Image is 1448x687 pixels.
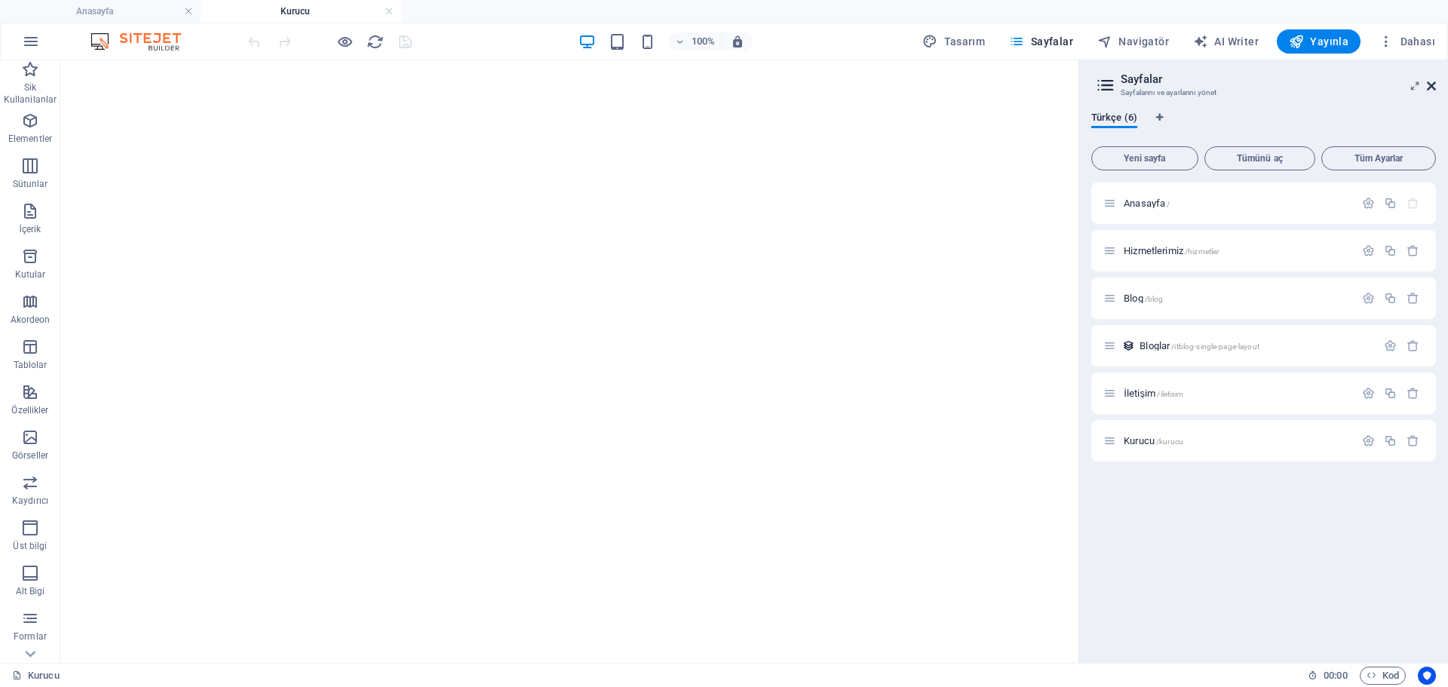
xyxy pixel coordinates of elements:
button: reload [366,32,384,51]
span: Yeni sayfa [1098,154,1192,163]
span: Navigatör [1097,34,1169,49]
div: Çoğalt [1384,434,1397,447]
button: Tasarım [916,29,991,54]
div: Blog/blog [1119,293,1354,303]
span: Sayfayı açmak için tıkla [1124,388,1184,399]
span: Sayfayı açmak için tıkla [1124,198,1170,209]
span: 00 00 [1324,667,1347,685]
span: Sayfayı açmak için tıkla [1140,340,1259,351]
div: Bu düzen, bu koleksiyonun tüm ögeleri (örn: bir blog paylaşımı) için şablon olarak kullanılır. Bi... [1122,339,1135,352]
span: AI Writer [1193,34,1259,49]
span: Kod [1367,667,1399,685]
span: Kurucu [1124,435,1183,446]
button: Sayfalar [1003,29,1079,54]
button: Tüm Ayarlar [1321,146,1436,170]
span: /iletisim [1157,390,1183,398]
button: 100% [669,32,722,51]
i: Yeniden boyutlandırmada yakınlaştırma düzeyini seçilen cihaza uyacak şekilde otomatik olarak ayarla. [731,35,744,48]
button: Usercentrics [1418,667,1436,685]
span: /hizmetler [1185,247,1219,256]
button: Ön izleme modundan çıkıp düzenlemeye devam etmek için buraya tıklayın [336,32,354,51]
button: Tümünü aç [1204,146,1316,170]
p: Sütunlar [13,178,48,190]
div: Tasarım (Ctrl+Alt+Y) [916,29,991,54]
div: Kurucu/kurucu [1119,436,1354,446]
span: Sayfayı açmak için tıkla [1124,245,1219,256]
div: Hizmetlerimiz/hizmetler [1119,246,1354,256]
button: Yayınla [1277,29,1361,54]
div: Sil [1407,434,1419,447]
div: Ayarlar [1362,292,1375,305]
span: Sayfalar [1009,34,1073,49]
div: Çoğalt [1384,387,1397,400]
span: Sayfayı açmak için tıkla [1124,293,1163,304]
p: Akordeon [11,314,51,326]
h4: Kurucu [201,3,401,20]
div: Ayarlar [1362,197,1375,210]
div: Sil [1407,244,1419,257]
i: Sayfayı yeniden yükleyin [367,33,384,51]
span: Tümünü aç [1211,154,1309,163]
button: Kod [1360,667,1406,685]
h3: Sayfalarını ve ayarlarını yönet [1121,86,1406,100]
span: /kurucu [1156,437,1183,446]
div: Bloglar/itblog-single-page-layout [1135,341,1376,351]
span: : [1334,670,1336,681]
span: Tasarım [922,34,985,49]
div: Sil [1407,387,1419,400]
p: Üst bilgi [13,540,47,552]
div: Anasayfa/ [1119,198,1354,208]
div: Ayarlar [1384,339,1397,352]
p: Kutular [15,268,46,281]
p: Tablolar [14,359,48,371]
a: Seçimi iptal etmek için tıkla. Sayfaları açmak için çift tıkla [12,667,60,685]
div: Ayarlar [1362,387,1375,400]
div: Ayarlar [1362,244,1375,257]
div: Çoğalt [1384,292,1397,305]
span: Dahası [1379,34,1435,49]
div: Dil Sekmeleri [1091,112,1436,140]
p: Özellikler [11,404,48,416]
div: Sil [1407,292,1419,305]
div: İletişim/iletisim [1119,388,1354,398]
button: Navigatör [1091,29,1175,54]
img: Editor Logo [87,32,200,51]
p: Görseller [12,449,48,462]
h2: Sayfalar [1121,72,1436,86]
div: Ayarlar [1362,434,1375,447]
button: AI Writer [1187,29,1265,54]
span: /itblog-single-page-layout [1171,342,1259,351]
p: Elementler [8,133,52,145]
span: / [1167,200,1170,208]
span: Türkçe (6) [1091,109,1137,130]
span: Yayınla [1289,34,1348,49]
h6: Oturum süresi [1308,667,1348,685]
div: Sil [1407,339,1419,352]
p: Kaydırıcı [12,495,48,507]
span: Tüm Ayarlar [1328,154,1429,163]
p: Alt Bigi [16,585,45,597]
button: Dahası [1373,29,1441,54]
p: İçerik [19,223,41,235]
button: Yeni sayfa [1091,146,1198,170]
h6: 100% [692,32,716,51]
p: Formlar [14,630,47,643]
span: /blog [1145,295,1164,303]
div: Çoğalt [1384,244,1397,257]
div: Çoğalt [1384,197,1397,210]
